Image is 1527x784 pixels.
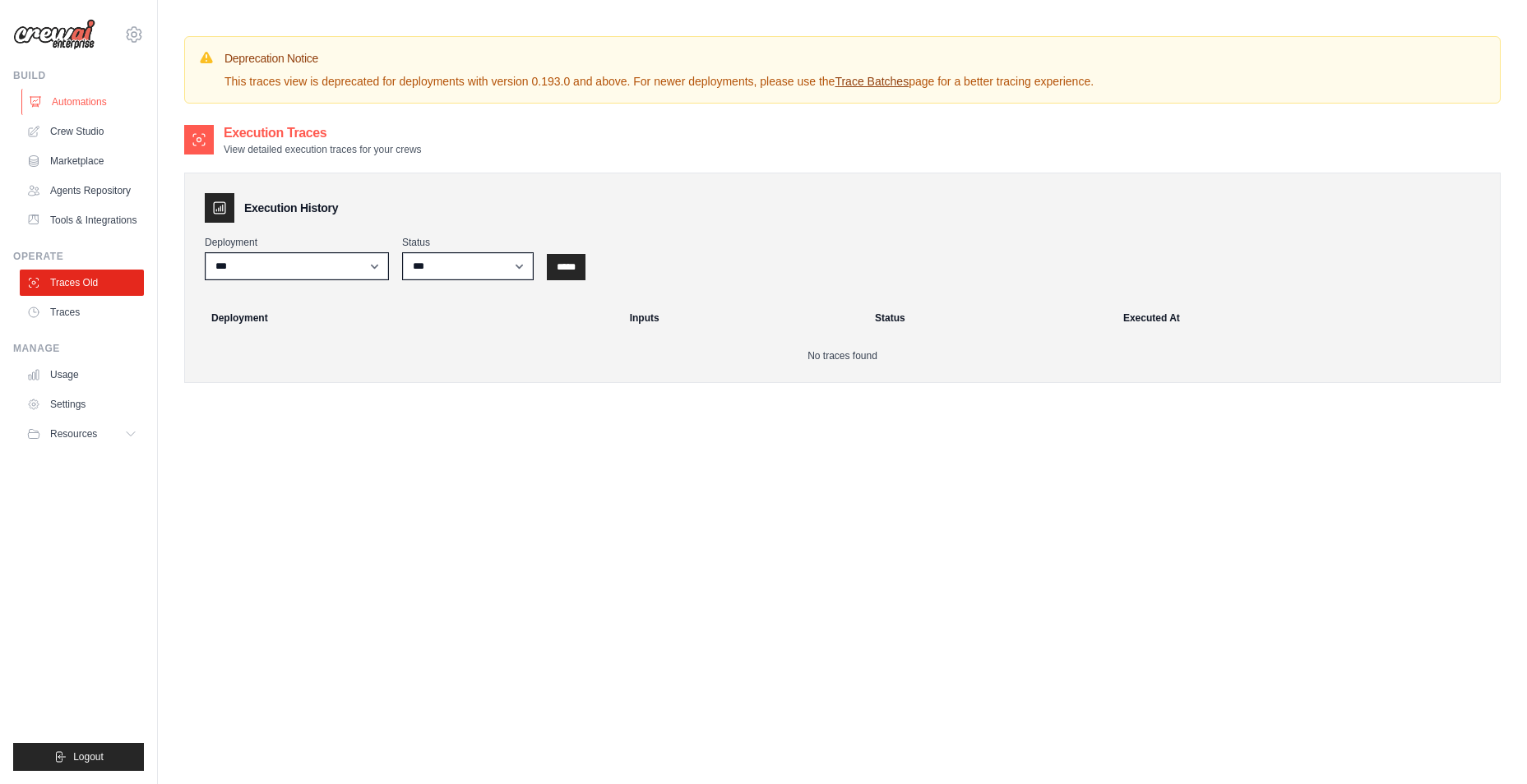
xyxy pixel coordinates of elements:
label: Status [402,236,534,249]
p: No traces found [205,349,1480,362]
th: Deployment [192,300,620,336]
a: Marketplace [20,148,144,174]
a: Traces [20,299,144,325]
a: Trace Batches [835,75,909,88]
th: Status [865,300,1113,336]
a: Tools & Integrations [20,207,144,233]
p: This traces view is deprecated for deployments with version 0.193.0 and above. For newer deployme... [224,73,1094,90]
a: Agents Repository [20,178,144,204]
button: Logout [13,743,144,771]
button: Resources [20,421,144,447]
a: Usage [20,362,144,388]
th: Executed At [1113,300,1493,336]
h2: Execution Traces [224,123,422,143]
a: Crew Studio [20,118,144,145]
img: Logo [13,19,95,50]
a: Automations [21,89,146,115]
h3: Execution History [244,200,338,216]
div: Operate [13,250,144,263]
span: Logout [73,750,104,763]
label: Deployment [205,236,389,249]
div: Manage [13,342,144,355]
h3: Deprecation Notice [224,50,1094,67]
a: Traces Old [20,270,144,296]
a: Settings [20,391,144,417]
th: Inputs [620,300,865,336]
div: Build [13,69,144,82]
span: Resources [50,427,97,440]
p: View detailed execution traces for your crews [224,143,422,156]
